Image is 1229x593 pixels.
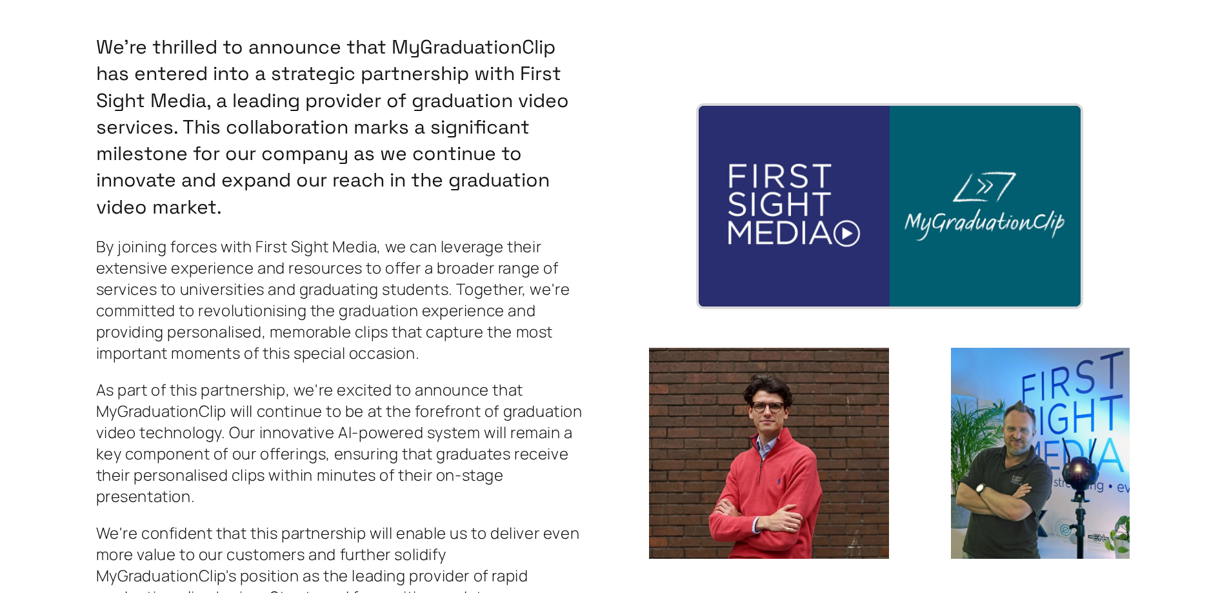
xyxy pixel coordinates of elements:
img: Matthew Hoare, Founder of MGC [649,348,890,559]
img: Richard Belcher, MD First Sight Media [951,348,1130,559]
p: We're thrilled to announce that MyGraduationClip has entered into a strategic partnership with Fi... [96,34,584,220]
span: By joining forces with First Sight Media, we can leverage their extensive experience and resource... [96,236,585,363]
span: As part of this partnership, we're excited to announce that MyGraduationClip will continue to be ... [96,379,585,507]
